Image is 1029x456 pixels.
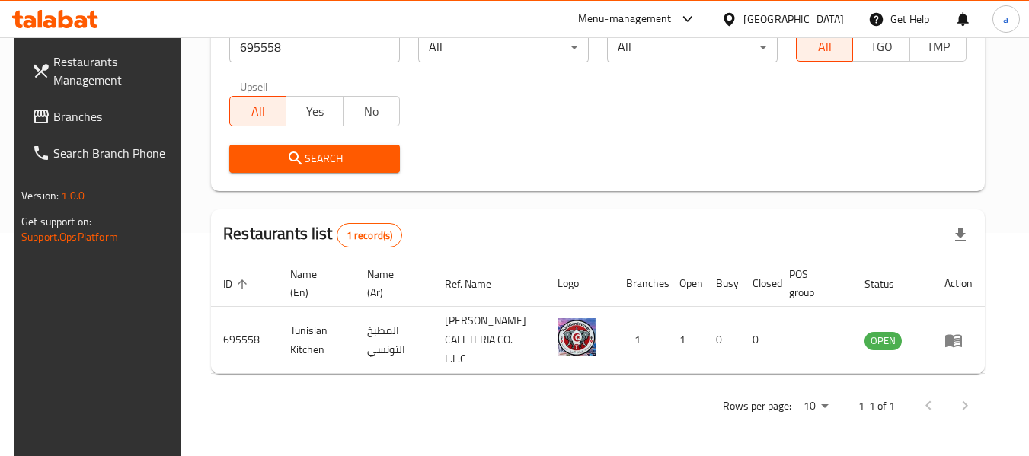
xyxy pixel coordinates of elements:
[229,96,286,126] button: All
[667,260,704,307] th: Open
[558,318,596,356] img: Tunisian Kitchen
[240,81,268,91] label: Upsell
[797,395,834,418] div: Rows per page:
[704,260,740,307] th: Busy
[355,307,432,374] td: المطبخ التونسي
[223,275,252,293] span: ID
[723,397,791,416] p: Rows per page:
[942,217,979,254] div: Export file
[418,32,589,62] div: All
[290,265,337,301] span: Name (En)
[223,222,402,247] h2: Restaurants list
[607,32,778,62] div: All
[241,149,388,168] span: Search
[803,36,847,58] span: All
[367,265,414,301] span: Name (Ar)
[53,107,174,126] span: Branches
[445,275,511,293] span: Ref. Name
[796,31,853,62] button: All
[852,31,909,62] button: TGO
[704,307,740,374] td: 0
[211,260,985,374] table: enhanced table
[545,260,614,307] th: Logo
[740,260,777,307] th: Closed
[20,135,186,171] a: Search Branch Phone
[578,10,672,28] div: Menu-management
[859,36,903,58] span: TGO
[614,307,667,374] td: 1
[286,96,343,126] button: Yes
[667,307,704,374] td: 1
[337,228,402,243] span: 1 record(s)
[53,53,174,89] span: Restaurants Management
[350,100,394,123] span: No
[433,307,545,374] td: [PERSON_NAME] CAFETERIA CO. L.L.C
[343,96,400,126] button: No
[858,397,895,416] p: 1-1 of 1
[20,43,186,98] a: Restaurants Management
[909,31,967,62] button: TMP
[53,144,174,162] span: Search Branch Phone
[229,32,400,62] input: Search for restaurant name or ID..
[61,186,85,206] span: 1.0.0
[740,307,777,374] td: 0
[278,307,355,374] td: Tunisian Kitchen
[864,332,902,349] span: OPEN
[21,212,91,231] span: Get support on:
[743,11,844,27] div: [GEOGRAPHIC_DATA]
[211,307,278,374] td: 695558
[20,98,186,135] a: Branches
[916,36,960,58] span: TMP
[789,265,834,301] span: POS group
[1003,11,1008,27] span: a
[614,260,667,307] th: Branches
[229,145,400,173] button: Search
[21,186,59,206] span: Version:
[932,260,985,307] th: Action
[292,100,337,123] span: Yes
[864,275,914,293] span: Status
[236,100,280,123] span: All
[21,227,118,247] a: Support.OpsPlatform
[944,331,973,349] div: Menu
